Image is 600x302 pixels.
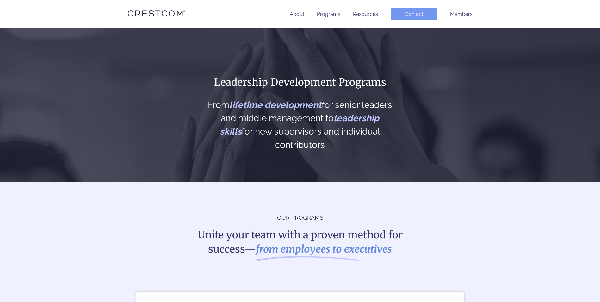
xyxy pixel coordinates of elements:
i: from employees to executives [256,242,392,256]
span: lifetime development [229,100,322,110]
a: Resources [353,11,378,17]
h1: Leadership Development Programs [206,76,394,89]
a: Members [450,11,473,17]
p: OUR PROGRAMS [136,214,465,222]
a: About [290,11,304,17]
h2: From for senior leaders and middle management to for new supervisors and individual contributors [206,98,394,152]
a: Programs [317,11,340,17]
h2: Unite your team with a proven method for success— [188,228,413,256]
a: Contact [391,8,437,20]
